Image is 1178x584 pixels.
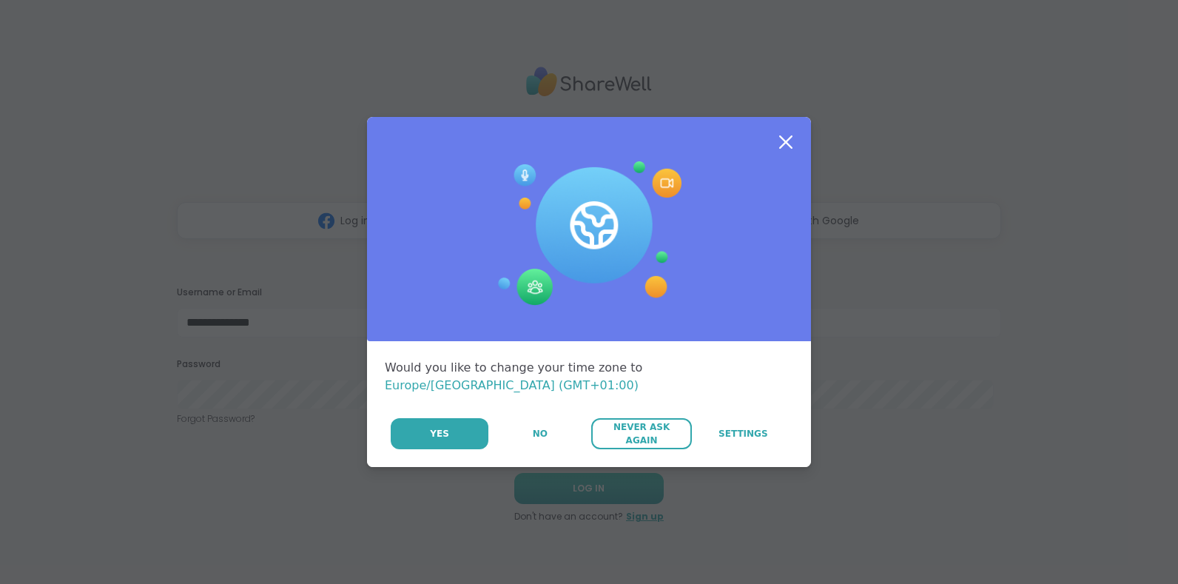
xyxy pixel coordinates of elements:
[693,418,793,449] a: Settings
[385,359,793,395] div: Would you like to change your time zone to
[490,418,590,449] button: No
[497,161,681,306] img: Session Experience
[430,427,449,440] span: Yes
[391,418,488,449] button: Yes
[533,427,548,440] span: No
[591,418,691,449] button: Never Ask Again
[599,420,684,447] span: Never Ask Again
[718,427,768,440] span: Settings
[385,378,639,392] span: Europe/[GEOGRAPHIC_DATA] (GMT+01:00)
